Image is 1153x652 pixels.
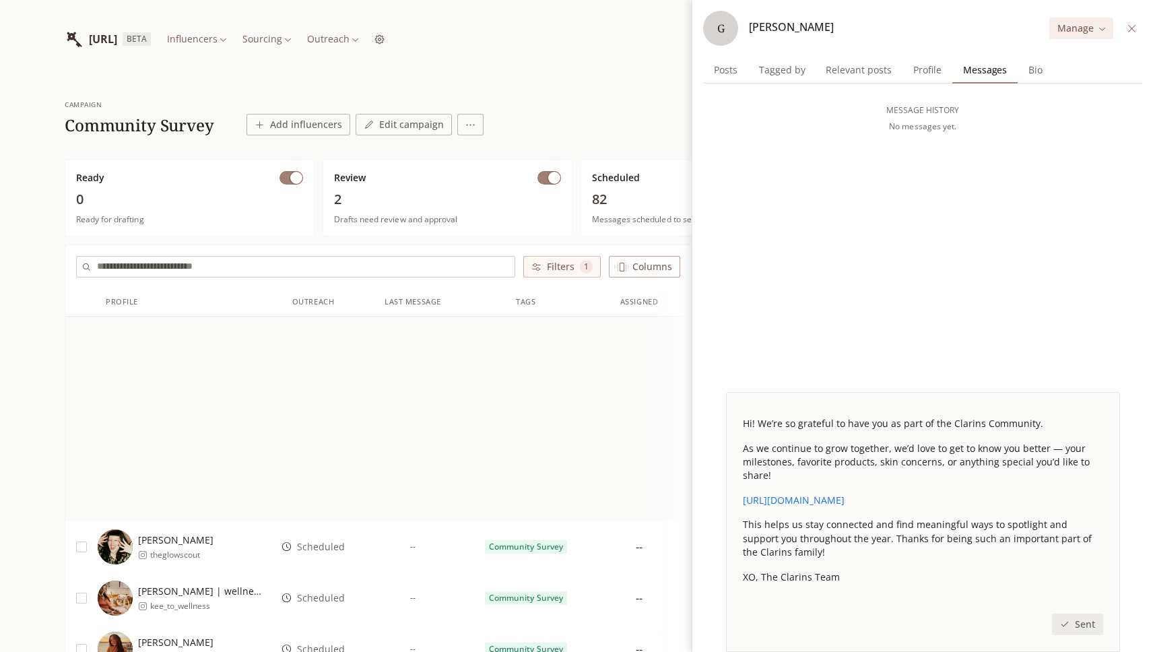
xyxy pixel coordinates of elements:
[703,11,738,46] div: G
[65,30,84,48] img: InfluencerList.ai
[297,591,345,605] span: Scheduled
[516,296,535,308] div: Tags
[98,529,133,564] img: https://lookalike-images.influencerlist.ai/profiles/32f5dbc6-aa21-45ca-ae00-8145e0e26d98.jpg
[1052,614,1103,635] button: Sent
[65,115,214,135] h1: Community Survey
[98,581,133,616] img: https://lookalike-images.influencerlist.ai/profiles/b930e458-bfe7-48e6-b49c-c0742983572c.jpg
[76,190,303,209] span: 0
[334,171,366,185] span: Review
[334,214,561,225] span: Drafts need review and approval
[743,518,1103,559] p: This helps us stay connected and find meaningful ways to spotlight and support you throughout the...
[297,540,345,554] span: Scheduled
[743,570,1103,584] p: XO, The Clarins Team
[489,593,562,604] span: Community Survey
[76,214,303,225] span: Ready for drafting
[820,61,897,79] span: Relevant posts
[237,30,296,48] button: Sourcing
[592,190,819,209] span: 82
[489,542,562,552] span: Community Survey
[592,214,819,225] span: Messages scheduled to send
[106,296,138,308] div: Profile
[580,260,593,273] span: 1
[334,190,561,209] span: 2
[1023,61,1048,79] span: Bio
[886,105,959,116] span: MESSAGE HISTORY
[410,542,416,552] span: --
[908,61,947,79] span: Profile
[150,550,213,560] span: theglowscout
[123,32,151,46] span: BETA
[89,31,117,47] span: [URL]
[302,30,364,48] button: Outreach
[592,171,640,185] span: Scheduled
[138,636,213,649] span: [PERSON_NAME]
[356,114,452,135] button: Edit campaign
[958,61,1012,79] span: Messages
[1049,18,1113,39] button: Manage
[743,417,1103,430] p: Hi! We’re so grateful to have you as part of the Clarins Community.
[523,256,601,278] button: Filters 1
[76,171,104,185] span: Ready
[743,442,1103,483] p: As we continue to grow together, we’d love to get to know you better — your milestones, favorite ...
[620,296,658,308] div: Assigned
[749,19,834,35] span: [PERSON_NAME]
[609,256,680,278] button: Columns
[889,121,956,132] span: No messages yet.
[162,30,232,48] button: Influencers
[743,494,845,507] a: [URL][DOMAIN_NAME]
[636,590,643,606] div: --
[754,61,811,79] span: Tagged by
[385,296,441,308] div: Last Message
[636,539,643,555] div: --
[138,585,265,598] span: [PERSON_NAME] | wellness, recipes + mom life
[292,296,334,308] div: Outreach
[65,22,151,57] a: InfluencerList.ai[URL]BETA
[246,114,350,135] button: Add influencers
[150,601,265,612] span: kee_to_wellness
[65,100,214,110] div: campaign
[138,533,213,547] span: [PERSON_NAME]
[410,593,416,604] span: --
[709,61,743,79] span: Posts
